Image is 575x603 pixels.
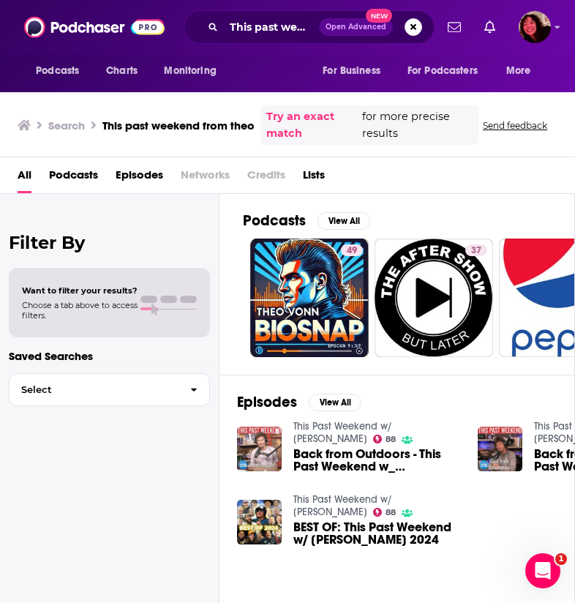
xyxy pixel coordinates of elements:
[9,349,210,363] p: Saved Searches
[106,61,138,81] span: Charts
[48,119,85,132] h3: Search
[375,239,493,357] a: 37
[465,244,487,256] a: 37
[525,553,560,588] iframe: Intercom live chat
[102,119,255,132] h3: This past weekend from theo
[184,10,435,44] div: Search podcasts, credits, & more...
[373,435,397,443] a: 88
[164,61,216,81] span: Monitoring
[366,9,392,23] span: New
[293,493,392,518] a: This Past Weekend w/ Theo Von
[24,13,165,41] img: Podchaser - Follow, Share and Rate Podcasts
[293,521,460,546] a: BEST OF: This Past Weekend w/ Theo Von 2024
[10,385,178,394] span: Select
[243,211,306,230] h2: Podcasts
[386,509,396,516] span: 88
[250,239,369,357] a: 49
[386,436,396,443] span: 88
[237,500,282,544] img: BEST OF: This Past Weekend w/ Theo Von 2024
[312,57,399,85] button: open menu
[471,244,481,258] span: 37
[319,18,393,36] button: Open AdvancedNew
[247,163,285,193] span: Credits
[362,108,473,142] span: for more precise results
[309,394,361,411] button: View All
[519,11,551,43] button: Show profile menu
[407,61,478,81] span: For Podcasters
[9,232,210,253] h2: Filter By
[442,15,467,40] a: Show notifications dropdown
[26,57,98,85] button: open menu
[266,108,359,142] a: Try an exact match
[49,163,98,193] a: Podcasts
[347,244,357,258] span: 49
[323,61,380,81] span: For Business
[116,163,163,193] a: Episodes
[341,244,363,256] a: 49
[303,163,325,193] a: Lists
[237,427,282,471] img: Back from Outdoors - This Past Weekend w_ Theo Von #276
[243,211,370,230] a: PodcastsView All
[97,57,146,85] a: Charts
[519,11,551,43] img: User Profile
[326,23,386,31] span: Open Advanced
[18,163,31,193] a: All
[181,163,230,193] span: Networks
[293,448,460,473] a: Back from Outdoors - This Past Weekend w_ Theo Von #276
[237,393,297,411] h2: Episodes
[9,373,210,406] button: Select
[398,57,499,85] button: open menu
[555,553,567,565] span: 1
[506,61,531,81] span: More
[293,521,460,546] span: BEST OF: This Past Weekend w/ [PERSON_NAME] 2024
[154,57,235,85] button: open menu
[373,508,397,517] a: 88
[478,119,552,132] button: Send feedback
[237,393,361,411] a: EpisodesView All
[293,448,460,473] span: Back from Outdoors - This Past Weekend w_ [PERSON_NAME] #276
[317,212,370,230] button: View All
[22,300,138,321] span: Choose a tab above to access filters.
[496,57,549,85] button: open menu
[36,61,79,81] span: Podcasts
[519,11,551,43] span: Logged in as Kathryn-Musilek
[293,420,392,445] a: This Past Weekend w/ Theo Von
[22,285,138,296] span: Want to filter your results?
[478,427,522,471] img: Back from Outdoors | This Past Weekend w/ Theo Von #276
[478,15,501,40] a: Show notifications dropdown
[224,15,319,39] input: Search podcasts, credits, & more...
